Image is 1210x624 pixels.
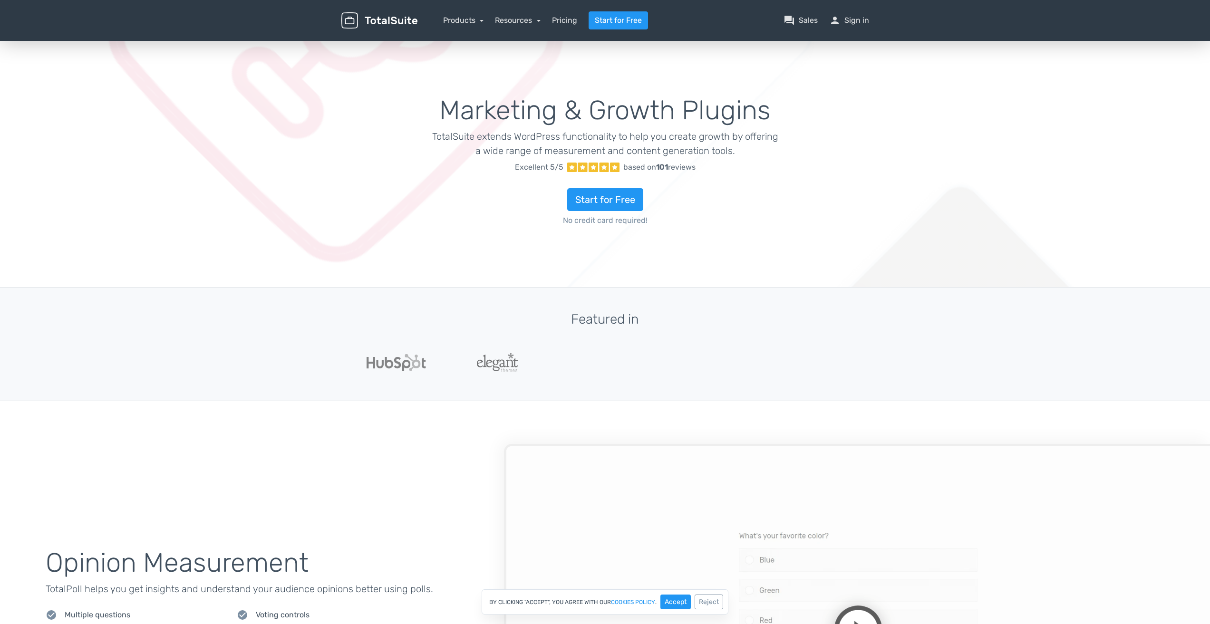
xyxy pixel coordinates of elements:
h1: Marketing & Growth Plugins [432,96,778,125]
a: Resources [495,16,541,25]
a: Start for Free [567,188,643,211]
div: By clicking "Accept", you agree with our . [482,589,728,614]
a: Excellent 5/5 based on101reviews [432,158,778,177]
img: ElegantThemes [477,353,518,372]
p: TotalSuite extends WordPress functionality to help you create growth by offering a wide range of ... [432,129,778,158]
span: person [829,15,841,26]
a: personSign in [829,15,869,26]
h3: Featured in [341,312,869,327]
button: Reject [695,595,723,609]
a: Pricing [552,15,577,26]
h2: Opinion Measurement [46,548,504,578]
a: question_answerSales [784,15,818,26]
button: Accept [660,595,691,609]
span: check_circle [237,609,248,621]
span: No credit card required! [432,215,778,226]
div: based on reviews [623,162,696,173]
p: TotalPoll helps you get insights and understand your audience opinions better using polls. [46,582,504,596]
img: TotalSuite for WordPress [341,12,417,29]
span: Excellent 5/5 [515,162,563,173]
span: check_circle [46,609,57,621]
a: cookies policy [611,599,655,605]
a: Products [443,16,484,25]
img: Hubspot [367,354,426,371]
a: Start for Free [589,11,648,29]
span: question_answer [784,15,795,26]
strong: 101 [656,163,668,172]
span: Multiple questions [65,609,130,621]
span: Voting controls [256,609,310,621]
